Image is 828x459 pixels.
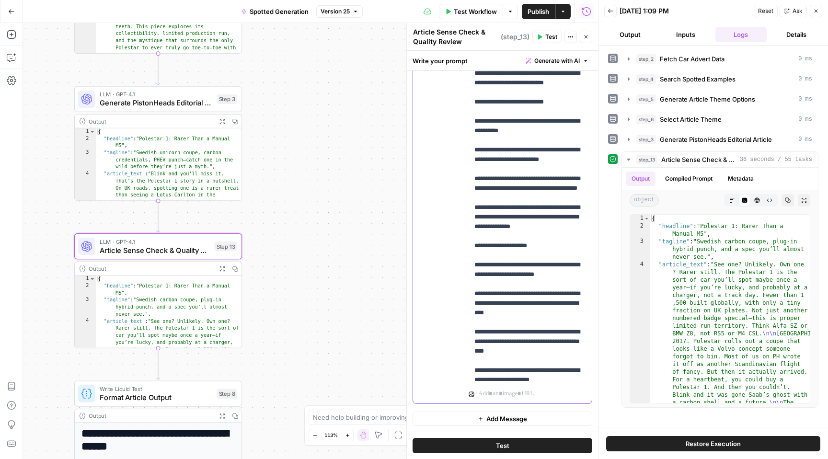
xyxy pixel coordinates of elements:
g: Edge from step_3 to step_13 [157,201,160,232]
span: Version 25 [321,7,350,16]
div: Output [89,412,212,420]
button: Compiled Prompt [659,172,718,186]
button: Ask [780,5,807,17]
button: 0 ms [622,132,818,147]
button: Logs [715,27,767,42]
span: Toggle code folding, rows 1 through 5 [89,275,95,283]
span: Add Message [486,414,527,424]
span: Fetch Car Advert Data [660,54,724,64]
button: Test [413,438,592,453]
span: step_3 [636,135,656,144]
span: step_2 [636,54,656,64]
button: Generate with AI [522,55,592,67]
div: LLM · GPT-4.1Article Sense Check & Quality ReviewStep 13Output{ "headline":"Polestar 1: Rarer Tha... [74,233,242,348]
span: Generate with AI [534,57,580,65]
span: 0 ms [798,115,812,124]
span: ( step_13 ) [501,32,529,42]
div: Write your prompt [407,51,598,70]
button: Publish [522,4,555,19]
span: Toggle code folding, rows 1 through 5 [644,215,649,222]
span: 113% [324,431,338,439]
span: 0 ms [798,75,812,83]
button: Spotted Generation [235,4,314,19]
span: Test Workflow [454,7,497,16]
span: step_4 [636,74,656,84]
span: Article Sense Check & Quality Review [100,245,210,256]
span: Generate PistonHeads Editorial Article [660,135,772,144]
span: step_13 [636,155,657,164]
button: 0 ms [622,92,818,107]
span: 0 ms [798,135,812,144]
g: Edge from step_6 to step_3 [157,54,160,85]
button: Details [770,27,822,42]
div: 2 [630,222,650,238]
span: 0 ms [798,55,812,63]
div: 3 [75,297,96,318]
span: Format Article Output [100,392,212,403]
span: 0 ms [798,95,812,103]
div: 1 [75,275,96,283]
button: Output [626,172,655,186]
button: Restore Execution [606,436,820,451]
span: Ask [793,7,803,15]
span: Reset [758,7,773,15]
button: 0 ms [622,71,818,87]
button: Test Workflow [439,4,503,19]
span: 36 seconds / 55 tasks [740,155,812,164]
div: Step 8 [217,389,237,398]
span: Search Spotted Examples [660,74,736,84]
span: LLM · GPT-4.1 [100,90,212,99]
button: Version 25 [316,5,363,18]
button: Inputs [660,27,712,42]
span: Spotted Generation [250,7,309,16]
span: LLM · GPT-4.1 [100,237,210,246]
div: Output [89,117,212,126]
button: Reset [754,5,778,17]
div: 1 [75,128,96,136]
span: Test [545,33,557,41]
span: step_5 [636,94,656,104]
span: Generate PistonHeads Editorial Article [100,97,212,108]
div: 3 [75,149,96,171]
span: Toggle code folding, rows 1 through 5 [89,128,95,136]
div: LLM · GPT-4.1Generate PistonHeads Editorial ArticleStep 3Output{ "headline":"Polestar 1: Rarer Th... [74,86,242,201]
div: 2 [75,283,96,297]
span: Generate Article Theme Options [660,94,755,104]
div: 36 seconds / 55 tasks [622,168,818,407]
div: Output [89,264,212,273]
div: Step 3 [217,94,237,104]
span: Article Sense Check & Quality Review [661,155,736,164]
span: step_6 [636,115,656,124]
g: Edge from step_13 to step_8 [157,348,160,380]
textarea: Article Sense Check & Quality Review [413,27,498,46]
button: Test [532,31,562,43]
button: 36 seconds / 55 tasks [622,152,818,167]
span: object [630,194,659,207]
span: Select Article Theme [660,115,722,124]
div: Step 13 [215,241,237,251]
button: Add Message [413,412,592,426]
button: 0 ms [622,51,818,67]
div: 2 [75,136,96,149]
div: 1 [630,215,650,222]
button: 0 ms [622,112,818,127]
span: Publish [528,7,549,16]
button: Output [604,27,656,42]
span: Restore Execution [686,439,741,448]
span: Write Liquid Text [100,384,212,393]
button: Metadata [722,172,759,186]
div: 3 [630,238,650,261]
span: Test [496,441,509,450]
